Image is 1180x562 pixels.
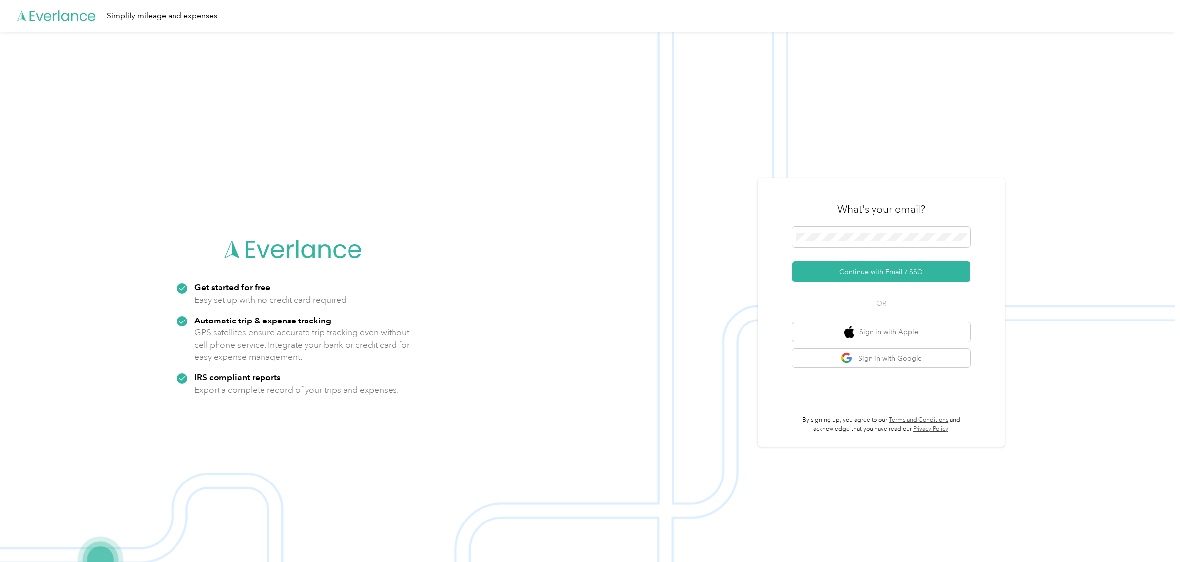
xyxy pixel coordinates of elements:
button: google logoSign in with Google [792,349,970,368]
strong: Get started for free [194,282,270,292]
a: Privacy Policy [913,425,948,433]
strong: Automatic trip & expense tracking [194,315,331,325]
img: apple logo [844,326,854,338]
a: Terms and Conditions [889,416,948,424]
h3: What's your email? [837,202,925,216]
p: Export a complete record of your trips and expenses. [194,384,399,396]
div: Simplify mileage and expenses [107,10,217,22]
p: By signing up, you agree to our and acknowledge that you have read our . [792,416,970,433]
span: OR [864,298,899,309]
img: google logo [841,352,853,364]
p: GPS satellites ensure accurate trip tracking even without cell phone service. Integrate your bank... [194,326,410,363]
strong: IRS compliant reports [194,372,281,382]
button: Continue with Email / SSO [792,261,970,282]
button: apple logoSign in with Apple [792,322,970,342]
p: Easy set up with no credit card required [194,294,347,306]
